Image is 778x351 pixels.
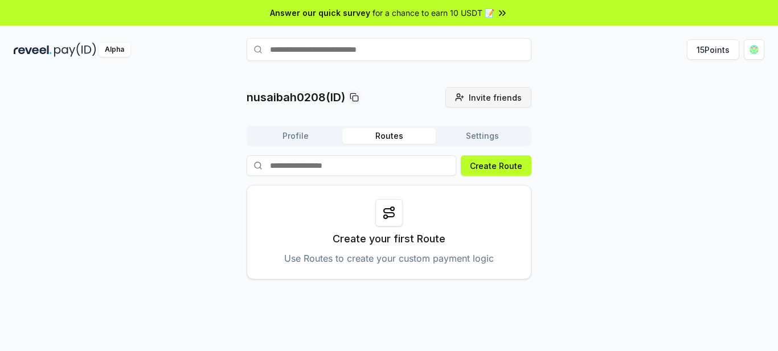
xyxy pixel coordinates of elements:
p: Create your first Route [333,231,445,247]
button: Profile [249,128,342,144]
img: pay_id [54,43,96,57]
img: reveel_dark [14,43,52,57]
button: Invite friends [445,87,531,108]
span: for a chance to earn 10 USDT 📝 [372,7,494,19]
button: Create Route [461,155,531,176]
div: Alpha [99,43,130,57]
button: Settings [436,128,529,144]
p: Use Routes to create your custom payment logic [284,251,494,265]
span: Answer our quick survey [270,7,370,19]
button: 15Points [687,39,739,60]
span: Invite friends [469,92,522,104]
button: Routes [342,128,436,144]
p: nusaibah0208(ID) [247,89,345,105]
